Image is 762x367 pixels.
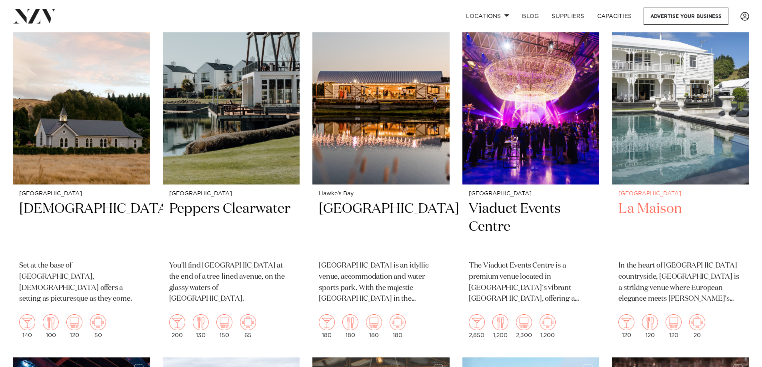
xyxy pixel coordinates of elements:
[319,200,443,254] h2: [GEOGRAPHIC_DATA]
[169,260,294,305] p: You'll find [GEOGRAPHIC_DATA] at the end of a tree-lined avenue, on the glassy waters of [GEOGRAP...
[43,314,59,338] div: 100
[319,260,443,305] p: [GEOGRAPHIC_DATA] is an idyllic venue, accommodation and water sports park. With the majestic [GE...
[169,314,185,338] div: 200
[13,1,150,345] a: [GEOGRAPHIC_DATA] [DEMOGRAPHIC_DATA] Set at the base of [GEOGRAPHIC_DATA], [DEMOGRAPHIC_DATA] off...
[666,314,682,338] div: 120
[169,314,185,330] img: cocktail.png
[319,191,443,197] small: Hawke's Bay
[642,314,658,330] img: dining.png
[13,9,56,23] img: nzv-logo.png
[169,191,294,197] small: [GEOGRAPHIC_DATA]
[312,1,450,345] a: Hawke's Bay [GEOGRAPHIC_DATA] [GEOGRAPHIC_DATA] is an idyllic venue, accommodation and water spor...
[66,314,82,330] img: theatre.png
[193,314,209,330] img: dining.png
[666,314,682,330] img: theatre.png
[618,191,743,197] small: [GEOGRAPHIC_DATA]
[240,314,256,338] div: 65
[460,8,516,25] a: Locations
[540,314,556,330] img: meeting.png
[618,260,743,305] p: In the heart of [GEOGRAPHIC_DATA] countryside, [GEOGRAPHIC_DATA] is a striking venue where Europe...
[612,1,749,345] a: [GEOGRAPHIC_DATA] La Maison In the heart of [GEOGRAPHIC_DATA] countryside, [GEOGRAPHIC_DATA] is a...
[540,314,556,338] div: 1,200
[90,314,106,330] img: meeting.png
[216,314,232,338] div: 150
[644,8,728,25] a: Advertise your business
[689,314,705,338] div: 20
[216,314,232,330] img: theatre.png
[618,314,634,338] div: 120
[342,314,358,338] div: 180
[19,191,144,197] small: [GEOGRAPHIC_DATA]
[591,8,638,25] a: Capacities
[642,314,658,338] div: 120
[469,200,593,254] h2: Viaduct Events Centre
[319,314,335,338] div: 180
[469,314,485,330] img: cocktail.png
[19,260,144,305] p: Set at the base of [GEOGRAPHIC_DATA], [DEMOGRAPHIC_DATA] offers a setting as picturesque as they ...
[43,314,59,330] img: dining.png
[469,260,593,305] p: The Viaduct Events Centre is a premium venue located in [GEOGRAPHIC_DATA]’s vibrant [GEOGRAPHIC_D...
[689,314,705,330] img: meeting.png
[169,200,294,254] h2: Peppers Clearwater
[618,314,634,330] img: cocktail.png
[66,314,82,338] div: 120
[19,314,35,338] div: 140
[516,8,545,25] a: BLOG
[90,314,106,338] div: 50
[462,1,600,345] a: [GEOGRAPHIC_DATA] Viaduct Events Centre The Viaduct Events Centre is a premium venue located in [...
[516,314,532,330] img: theatre.png
[19,200,144,254] h2: [DEMOGRAPHIC_DATA]
[240,314,256,330] img: meeting.png
[366,314,382,330] img: theatre.png
[492,314,508,338] div: 1,200
[366,314,382,338] div: 180
[19,314,35,330] img: cocktail.png
[469,191,593,197] small: [GEOGRAPHIC_DATA]
[163,1,300,345] a: [GEOGRAPHIC_DATA] Peppers Clearwater You'll find [GEOGRAPHIC_DATA] at the end of a tree-lined ave...
[319,314,335,330] img: cocktail.png
[193,314,209,338] div: 130
[492,314,508,330] img: dining.png
[390,314,406,338] div: 180
[469,314,485,338] div: 2,850
[390,314,406,330] img: meeting.png
[342,314,358,330] img: dining.png
[618,200,743,254] h2: La Maison
[545,8,590,25] a: SUPPLIERS
[516,314,532,338] div: 2,300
